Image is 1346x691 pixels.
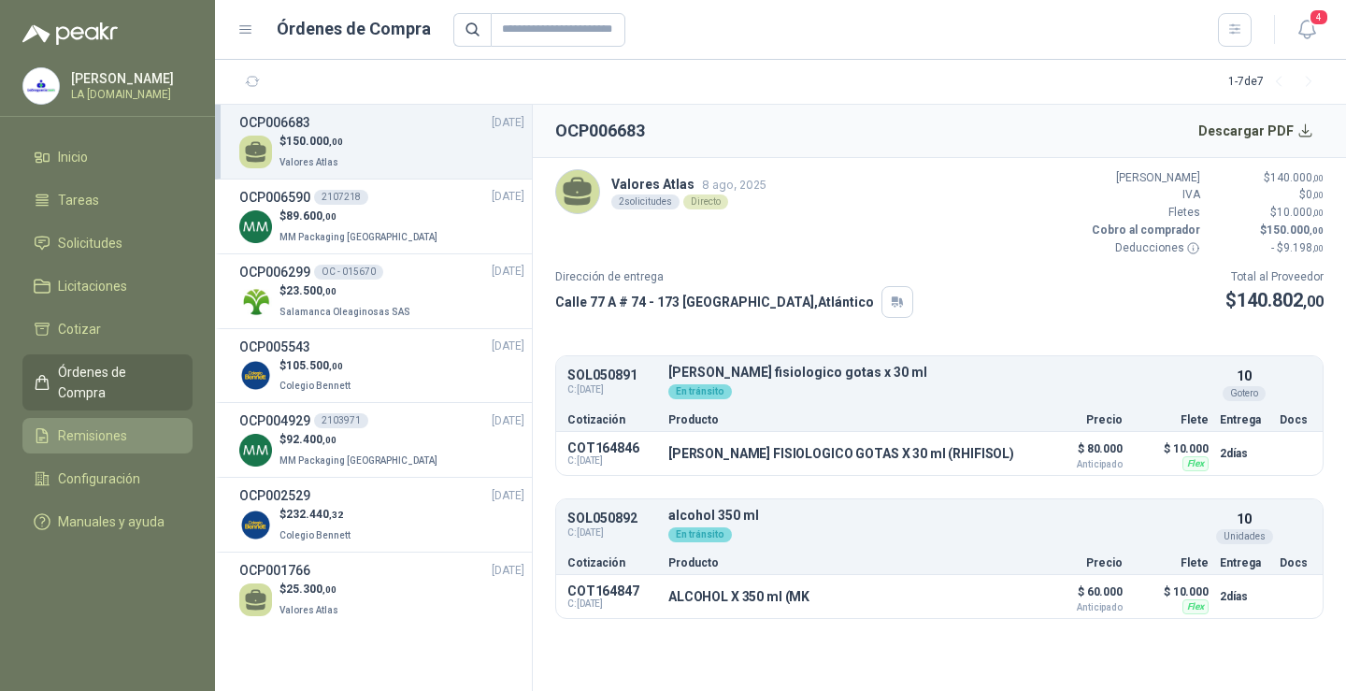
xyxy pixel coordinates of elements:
span: [DATE] [492,338,524,355]
p: $ [1211,169,1324,187]
p: Docs [1280,557,1311,569]
span: Tareas [58,190,99,210]
img: Logo peakr [22,22,118,45]
p: Precio [1029,557,1123,569]
p: Flete [1134,414,1209,425]
span: [DATE] [492,562,524,580]
span: Remisiones [58,425,127,446]
div: Unidades [1216,529,1273,544]
span: ,00 [329,361,343,371]
p: Docs [1280,414,1311,425]
p: Precio [1029,414,1123,425]
div: Directo [683,194,728,209]
div: Flex [1182,599,1209,614]
a: Solicitudes [22,225,193,261]
span: [DATE] [492,487,524,505]
span: Configuración [58,468,140,489]
button: 4 [1290,13,1324,47]
p: Cotización [567,414,657,425]
p: Producto [668,557,1018,569]
span: Salamanca Oleaginosas SAS [279,307,410,317]
span: Valores Atlas [279,157,338,167]
span: 150.000 [286,135,343,148]
p: Dirección de entrega [555,268,913,286]
span: ,00 [1303,293,1324,310]
p: $ [279,133,343,151]
p: Entrega [1220,414,1268,425]
span: Manuales y ayuda [58,511,165,532]
h3: OCP004929 [239,410,310,431]
div: 1 - 7 de 7 [1228,67,1324,97]
span: ,32 [329,510,343,520]
span: C: [DATE] [567,525,657,540]
p: 10 [1237,509,1252,529]
p: $ [279,357,354,375]
img: Company Logo [239,509,272,541]
p: $ [1225,286,1324,315]
span: ,00 [322,211,336,222]
p: ALCOHOL X 350 ml (MK [668,589,809,604]
h3: OCP005543 [239,337,310,357]
img: Company Logo [239,434,272,467]
span: Cotizar [58,319,101,339]
p: COT164847 [567,583,657,598]
a: OCP006299OC - 015670[DATE] Company Logo$23.500,00Salamanca Oleaginosas SAS [239,262,524,321]
span: [DATE] [492,114,524,132]
a: OCP006683[DATE] $150.000,00Valores Atlas [239,112,524,171]
span: MM Packaging [GEOGRAPHIC_DATA] [279,455,437,466]
span: 0 [1306,188,1324,201]
p: SOL050892 [567,511,657,525]
span: 23.500 [286,284,336,297]
a: OCP001766[DATE] $25.300,00Valores Atlas [239,560,524,619]
span: 232.440 [286,508,343,521]
p: $ 10.000 [1134,581,1209,603]
p: Flete [1134,557,1209,569]
span: MM Packaging [GEOGRAPHIC_DATA] [279,232,437,242]
p: $ 80.000 [1029,438,1123,469]
img: Company Logo [23,68,59,104]
span: ,00 [329,137,343,147]
p: COT164846 [567,440,657,455]
a: OCP002529[DATE] Company Logo$232.440,32Colegio Bennett [239,485,524,544]
a: Remisiones [22,418,193,453]
p: 2 días [1220,585,1268,608]
span: ,00 [1312,243,1324,253]
p: [PERSON_NAME] fisiologico gotas x 30 ml [668,366,1209,380]
p: Cobro al comprador [1088,222,1200,239]
span: Anticipado [1029,603,1123,612]
p: $ [279,431,441,449]
span: 105.500 [286,359,343,372]
p: [PERSON_NAME] FISIOLOGICO GOTAS X 30 ml (RHIFISOL) [668,446,1014,461]
p: SOL050891 [567,368,657,382]
p: $ [1211,186,1324,204]
a: Configuración [22,461,193,497]
p: $ [279,506,354,524]
p: Entrega [1220,557,1268,569]
p: Deducciones [1088,239,1200,257]
span: 140.000 [1270,171,1324,184]
span: C: [DATE] [567,455,657,467]
p: Calle 77 A # 74 - 173 [GEOGRAPHIC_DATA] , Atlántico [555,292,874,312]
h1: Órdenes de Compra [277,16,431,42]
span: [DATE] [492,263,524,281]
p: 10 [1237,366,1252,386]
img: Company Logo [239,285,272,318]
span: Solicitudes [58,233,122,253]
span: Inicio [58,147,88,167]
span: ,00 [1310,225,1324,236]
button: Descargar PDF [1188,112,1325,150]
p: $ [279,282,414,300]
span: Licitaciones [58,276,127,296]
span: ,00 [1312,208,1324,218]
span: [DATE] [492,412,524,430]
h3: OCP002529 [239,485,310,506]
h2: OCP006683 [555,118,645,144]
p: [PERSON_NAME] [71,72,188,85]
p: LA [DOMAIN_NAME] [71,89,188,100]
p: $ [1211,222,1324,239]
p: alcohol 350 ml [668,509,1209,523]
div: 2103971 [314,413,368,428]
span: 10.000 [1277,206,1324,219]
span: Órdenes de Compra [58,362,175,403]
a: OCP0065902107218[DATE] Company Logo$89.600,00MM Packaging [GEOGRAPHIC_DATA] [239,187,524,246]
